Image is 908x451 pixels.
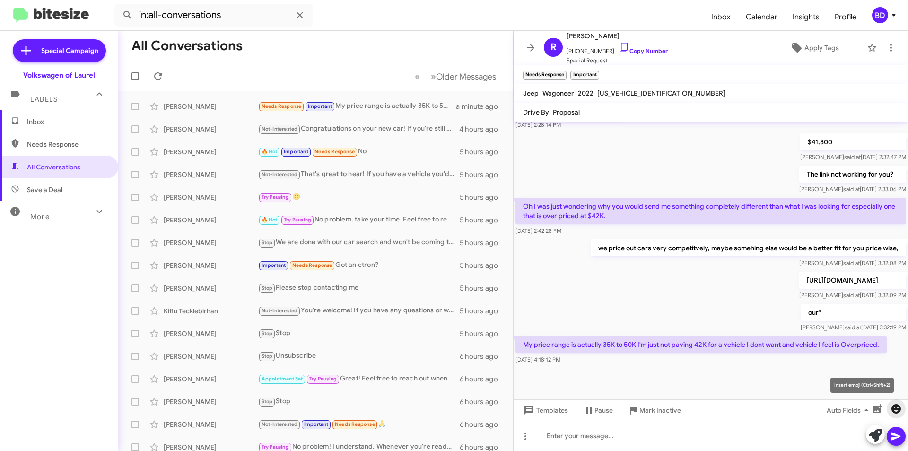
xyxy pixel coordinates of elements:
div: Great! Feel free to reach out whenever you're ready. Looking forward to helping you with your veh... [258,373,460,384]
span: Drive By [523,108,549,116]
div: 5 hours ago [460,193,506,202]
button: Apply Tags [766,39,863,56]
span: Needs Response [314,149,355,155]
a: Special Campaign [13,39,106,62]
div: You're welcome! If you have any questions or want to schedule a visit to discuss further, feel fr... [258,305,460,316]
div: That's great to hear! If you have a vehicle you'd like to sell or if you need assistance in the f... [258,169,460,180]
div: [PERSON_NAME] [164,420,258,429]
span: Important [284,149,308,155]
div: Stop [258,328,460,339]
div: 🙏 [258,419,460,430]
span: Not-Interested [262,421,298,427]
div: 6 hours ago [460,374,506,384]
div: Please stop contacting me [258,283,460,293]
span: Stop [262,330,273,336]
span: said at [844,153,861,160]
p: we price out cars very competitvely, maybe somehing else would be a better fit for you price wise, [591,239,906,256]
span: Proposal [553,108,580,116]
span: Important [308,103,332,109]
span: Try Pausing [309,376,337,382]
span: Try Pausing [284,217,311,223]
p: My price range is actually 35K to 50K I'm just not paying 42K for a vehicle I dont want and vehic... [515,336,887,353]
div: My price range is actually 35K to 50K I'm just not paying 42K for a vehicle I dont want and vehic... [258,101,456,112]
button: Previous [409,67,426,86]
span: Save a Deal [27,185,62,195]
span: [PERSON_NAME] [567,30,668,42]
span: Stop [262,239,273,246]
span: Try Pausing [262,194,289,200]
div: No [258,146,460,157]
span: [PERSON_NAME] [DATE] 3:32:09 PM [799,292,906,299]
div: No problem, take your time. Feel free to reach out whenever you're ready to discuss your vehicle.... [258,214,460,225]
div: [PERSON_NAME] [164,329,258,338]
span: 🔥 Hot [262,217,278,223]
span: R [550,40,557,55]
div: We are done with our car search and won't be coming to see more cars. Take us off your list. Thanks. [258,237,460,248]
div: 5 hours ago [460,306,506,316]
span: All Conversations [27,162,80,172]
span: Inbox [704,3,738,31]
div: [PERSON_NAME] [164,124,258,134]
div: 5 hours ago [460,147,506,157]
span: Try Pausing [262,444,289,450]
span: Older Messages [436,71,496,82]
div: Kiflu Tecklebirhan [164,306,258,316]
span: Pause [594,402,613,419]
input: Search [114,4,313,27]
div: [PERSON_NAME] [164,147,258,157]
div: [PERSON_NAME] [164,352,258,361]
span: Apply Tags [804,39,839,56]
a: Insights [785,3,827,31]
div: [PERSON_NAME] [164,215,258,225]
span: [DATE] 2:42:28 PM [515,227,561,234]
span: Auto Fields [827,402,872,419]
span: 🔥 Hot [262,149,278,155]
div: [PERSON_NAME] [164,261,258,270]
div: 5 hours ago [460,261,506,270]
span: Special Campaign [41,46,98,55]
span: Appointment Set [262,376,303,382]
span: Templates [521,402,568,419]
span: [US_VEHICLE_IDENTIFICATION_NUMBER] [597,89,725,97]
div: 6 hours ago [460,397,506,407]
div: [PERSON_NAME] [164,283,258,293]
a: Copy Number [618,47,668,54]
div: 5 hours ago [460,170,506,179]
span: [PERSON_NAME] [DATE] 3:32:19 PM [801,324,906,331]
div: 6 hours ago [460,352,506,361]
span: Stop [262,353,273,359]
div: [PERSON_NAME] [164,238,258,248]
div: BD [872,7,888,23]
div: [PERSON_NAME] [164,102,258,111]
span: Stop [262,398,273,405]
span: [PERSON_NAME] [DATE] 2:33:06 PM [799,186,906,193]
p: $41,800 [800,133,906,150]
div: 6 hours ago [460,420,506,429]
button: Pause [576,402,620,419]
span: Needs Response [262,103,302,109]
span: Needs Response [335,421,375,427]
button: Auto Fields [819,402,880,419]
div: a minute ago [456,102,506,111]
span: Labels [30,95,58,104]
small: Needs Response [523,71,567,80]
span: 2022 [578,89,594,97]
span: » [431,71,436,82]
span: More [30,212,50,221]
nav: Page navigation example [410,67,502,86]
span: Special Request [567,56,668,65]
div: Stop [258,396,460,407]
a: Profile [827,3,864,31]
div: [PERSON_NAME] [164,193,258,202]
div: Volkswagen of Laurel [23,71,95,80]
span: [DATE] 4:18:12 PM [515,356,560,363]
button: Next [425,67,502,86]
span: Not-Interested [262,171,298,177]
button: Mark Inactive [620,402,689,419]
button: Templates [514,402,576,419]
a: Calendar [738,3,785,31]
div: 🙂 [258,192,460,203]
span: Stop [262,285,273,291]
